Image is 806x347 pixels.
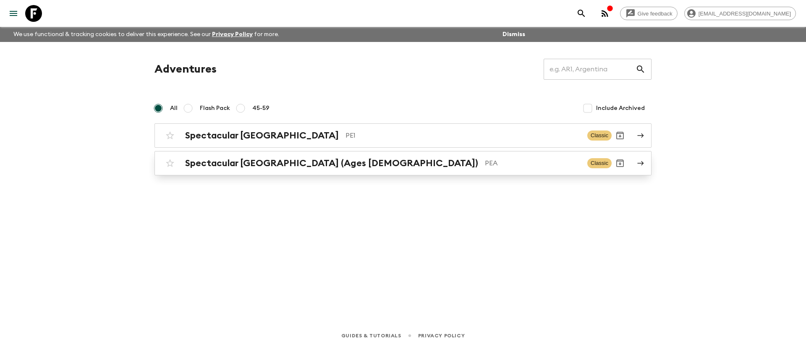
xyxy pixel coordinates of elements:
[154,123,652,148] a: Spectacular [GEOGRAPHIC_DATA]PE1ClassicArchive
[587,158,612,168] span: Classic
[154,151,652,175] a: Spectacular [GEOGRAPHIC_DATA] (Ages [DEMOGRAPHIC_DATA])PEAClassicArchive
[341,331,401,340] a: Guides & Tutorials
[612,127,628,144] button: Archive
[485,158,581,168] p: PEA
[587,130,612,141] span: Classic
[620,7,678,20] a: Give feedback
[154,61,217,78] h1: Adventures
[544,57,636,81] input: e.g. AR1, Argentina
[596,104,645,112] span: Include Archived
[633,10,677,17] span: Give feedback
[694,10,796,17] span: [EMAIL_ADDRESS][DOMAIN_NAME]
[212,31,253,37] a: Privacy Policy
[200,104,230,112] span: Flash Pack
[345,130,581,141] p: PE1
[500,29,527,40] button: Dismiss
[684,7,796,20] div: [EMAIL_ADDRESS][DOMAIN_NAME]
[252,104,270,112] span: 45-59
[612,155,628,172] button: Archive
[10,27,283,42] p: We use functional & tracking cookies to deliver this experience. See our for more.
[573,5,590,22] button: search adventures
[185,130,339,141] h2: Spectacular [GEOGRAPHIC_DATA]
[170,104,178,112] span: All
[5,5,22,22] button: menu
[185,158,478,169] h2: Spectacular [GEOGRAPHIC_DATA] (Ages [DEMOGRAPHIC_DATA])
[418,331,465,340] a: Privacy Policy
